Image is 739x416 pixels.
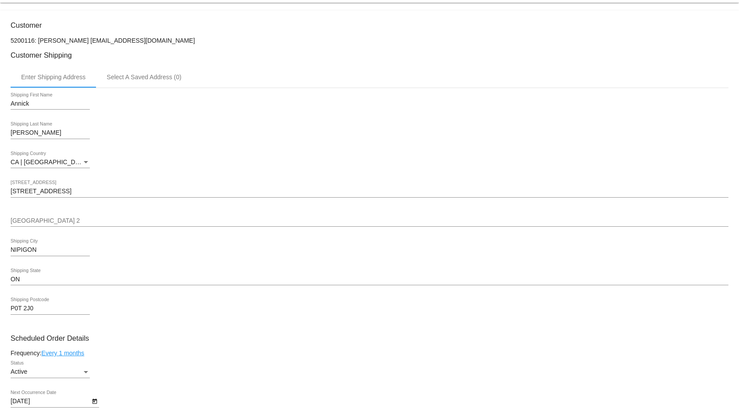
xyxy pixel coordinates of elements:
[90,396,99,405] button: Open calendar
[11,100,90,107] input: Shipping First Name
[11,51,728,59] h3: Customer Shipping
[11,398,90,405] input: Next Occurrence Date
[11,129,90,136] input: Shipping Last Name
[11,247,90,254] input: Shipping City
[11,276,728,283] input: Shipping State
[107,74,181,81] div: Select A Saved Address (0)
[11,334,728,342] h3: Scheduled Order Details
[41,350,84,357] a: Every 1 months
[11,37,728,44] p: 5200116: [PERSON_NAME] [EMAIL_ADDRESS][DOMAIN_NAME]
[11,21,728,29] h3: Customer
[11,159,90,166] mat-select: Shipping Country
[11,305,90,312] input: Shipping Postcode
[11,217,728,225] input: Shipping Street 2
[21,74,85,81] div: Enter Shipping Address
[11,368,90,376] mat-select: Status
[11,188,728,195] input: Shipping Street 1
[11,350,728,357] div: Frequency:
[11,368,27,375] span: Active
[11,158,88,166] span: CA | [GEOGRAPHIC_DATA]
